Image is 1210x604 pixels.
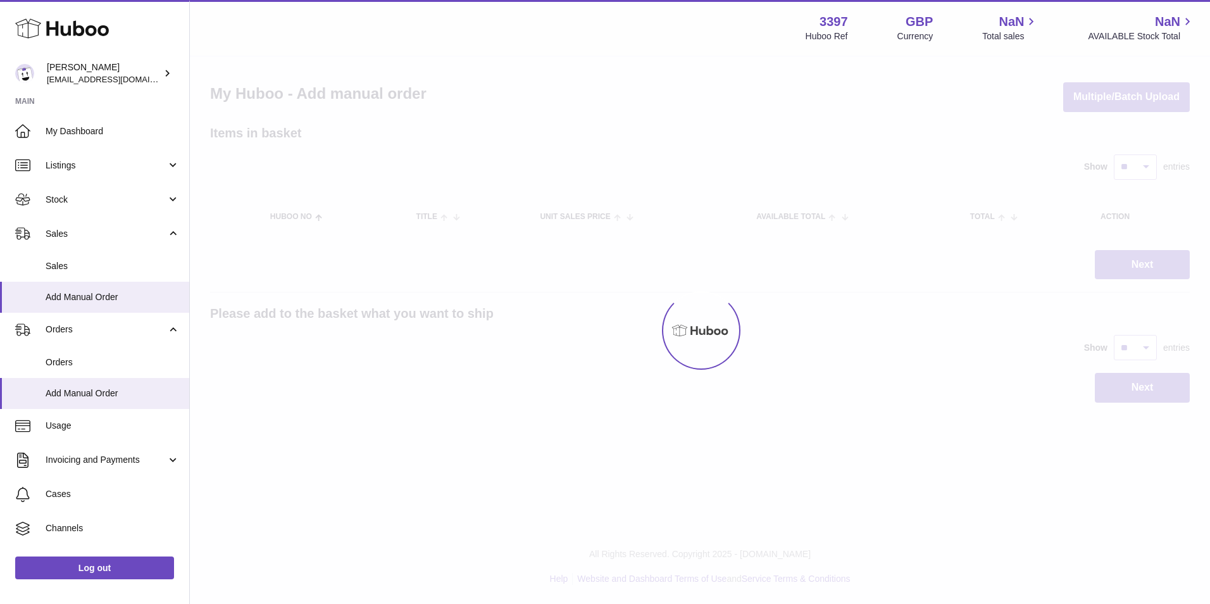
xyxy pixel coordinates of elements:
a: NaN Total sales [982,13,1038,42]
div: Huboo Ref [806,30,848,42]
span: AVAILABLE Stock Total [1088,30,1195,42]
a: Log out [15,557,174,579]
span: Orders [46,356,180,368]
strong: GBP [906,13,933,30]
span: NaN [999,13,1024,30]
span: Usage [46,420,180,432]
span: Cases [46,488,180,500]
div: Currency [897,30,933,42]
span: Sales [46,228,166,240]
span: Sales [46,260,180,272]
a: NaN AVAILABLE Stock Total [1088,13,1195,42]
span: Invoicing and Payments [46,454,166,466]
span: My Dashboard [46,125,180,137]
span: [EMAIL_ADDRESS][DOMAIN_NAME] [47,74,186,84]
span: Total sales [982,30,1038,42]
div: [PERSON_NAME] [47,61,161,85]
span: Add Manual Order [46,291,180,303]
span: Stock [46,194,166,206]
span: Channels [46,522,180,534]
span: Add Manual Order [46,387,180,400]
span: NaN [1155,13,1180,30]
strong: 3397 [820,13,848,30]
span: Orders [46,324,166,336]
img: sales@canchema.com [15,64,34,83]
span: Listings [46,160,166,172]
